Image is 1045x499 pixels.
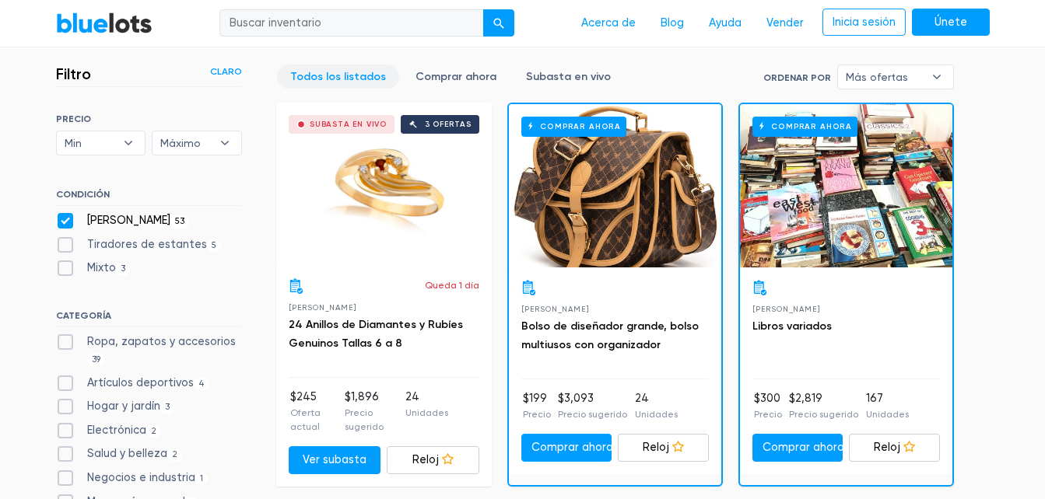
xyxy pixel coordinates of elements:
[277,65,399,89] a: Todos los listados
[402,65,510,89] a: Comprar ahora
[87,424,146,437] font: Electrónica
[521,434,612,462] a: Comprar ahora
[345,390,379,403] font: $1,896
[56,65,91,83] h3: Filtro
[56,113,242,124] h6: PRECIO
[209,131,241,155] b: ▾
[87,214,170,227] font: [PERSON_NAME]
[771,122,852,131] font: Comprar ahora
[763,71,831,85] label: Ordenar por
[210,65,242,79] a: Claro
[194,378,210,390] span: 4
[521,319,699,351] a: Bolso de diseñador grande, bolso multiusos con organizador
[866,392,883,405] font: 167
[160,131,212,155] span: Máximo
[170,215,190,228] span: 53
[754,9,816,38] a: Vender
[540,122,621,131] font: Comprar ahora
[412,453,439,466] font: Reloj
[822,9,906,37] a: Inicia sesión
[789,407,858,421] p: Precio sugerido
[87,335,236,348] font: Ropa, zapatos y accesorios
[618,434,709,462] a: Reloj
[921,65,953,89] b: ▾
[167,449,183,462] span: 2
[345,406,405,434] p: Precio sugerido
[87,238,207,251] font: Tiradores de estantes
[87,447,167,460] font: Salud y belleza
[912,9,990,37] a: Únete
[290,406,345,434] p: Oferta actual
[116,263,131,276] span: 3
[425,278,479,292] p: Queda 1 día
[87,400,160,413] font: Hogar y jardín
[513,65,624,89] a: Subasta en vivo
[752,305,820,313] span: [PERSON_NAME]
[219,9,484,37] input: Buscar inventario
[425,120,472,128] div: 3 ofertas
[56,12,153,34] a: Lotes azules
[558,407,627,421] p: Precio sugerido
[310,120,387,128] div: Subasta en vivo
[289,446,381,474] a: Ver subasta
[752,434,843,462] a: Comprar ahora
[405,406,448,420] p: Unidades
[874,441,900,454] font: Reloj
[789,392,822,405] font: $2,819
[289,318,463,350] a: 24 Anillos de Diamantes y Rubíes Genuinos Tallas 6 a 8
[290,390,317,403] font: $245
[87,376,194,389] font: Artículos deportivos
[160,401,175,414] span: 3
[87,354,106,366] span: 39
[740,104,952,267] a: Comprar ahora
[849,434,940,462] a: Reloj
[643,441,669,454] font: Reloj
[635,407,678,421] p: Unidades
[754,392,780,405] font: $300
[112,131,145,155] b: ▾
[523,392,547,405] font: $199
[387,446,479,474] a: Reloj
[405,390,419,403] font: 24
[509,104,721,267] a: Comprar ahora
[56,189,242,206] h6: CONDICIÓN
[523,407,551,421] p: Precio
[569,9,648,38] a: Acerca de
[65,131,116,155] span: Min
[87,261,116,274] font: Mixto
[146,425,162,438] span: 2
[56,310,242,327] h6: CATEGORÍA
[752,319,832,333] a: Libros variados
[521,305,589,313] span: [PERSON_NAME]
[648,9,696,38] a: Blog
[276,103,492,266] a: Subasta en vivo 3 ofertas
[754,407,782,421] p: Precio
[207,239,222,252] span: 5
[558,392,594,405] font: $3,093
[635,392,649,405] font: 24
[866,407,909,421] p: Unidades
[289,303,356,312] span: [PERSON_NAME]
[195,473,209,485] span: 1
[87,471,195,484] font: Negocios e industria
[696,9,754,38] a: Ayuda
[846,65,924,89] span: Más ofertas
